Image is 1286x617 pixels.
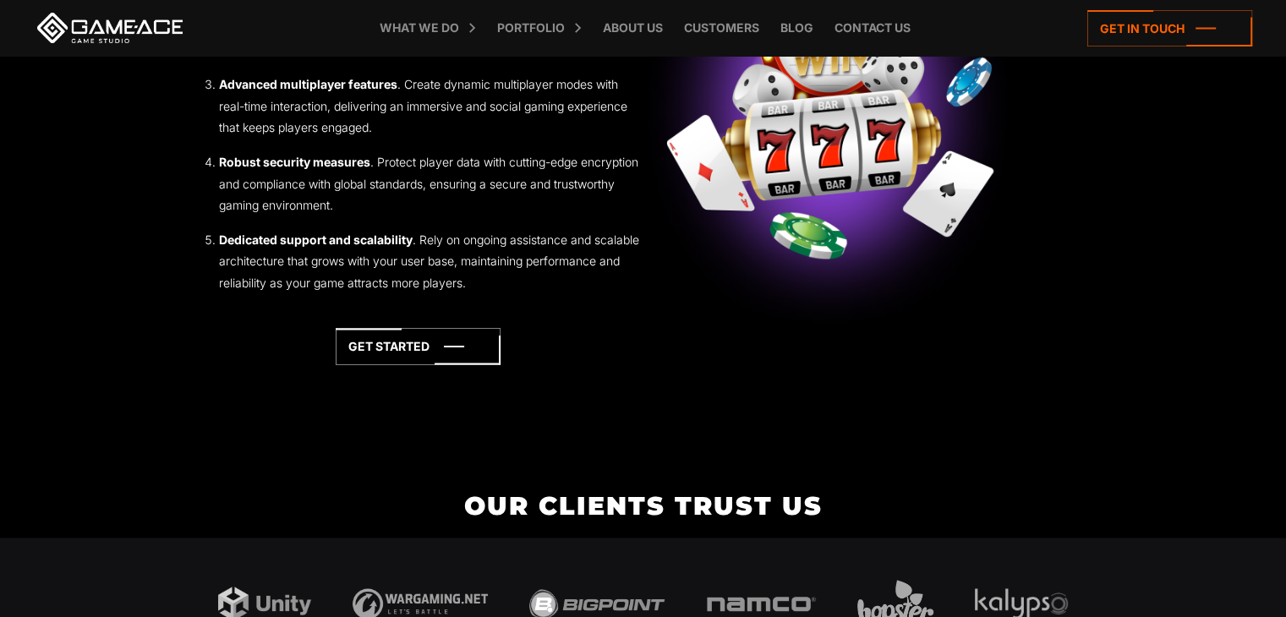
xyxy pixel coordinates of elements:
[336,328,501,364] a: Get started
[219,74,643,139] li: . Create dynamic multiplayer modes with real-time interaction, delivering an immersive and social...
[219,77,397,91] strong: Advanced multiplayer features
[219,151,643,216] li: . Protect player data with cutting-edge encryption and compliance with global standards, ensuring...
[706,596,816,611] img: Namco logo
[219,232,413,247] strong: Dedicated support and scalability
[219,229,643,294] li: . Rely on ongoing assistance and scalable architecture that grows with your user base, maintainin...
[219,155,370,169] strong: Robust security measures
[1087,10,1252,46] a: Get in touch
